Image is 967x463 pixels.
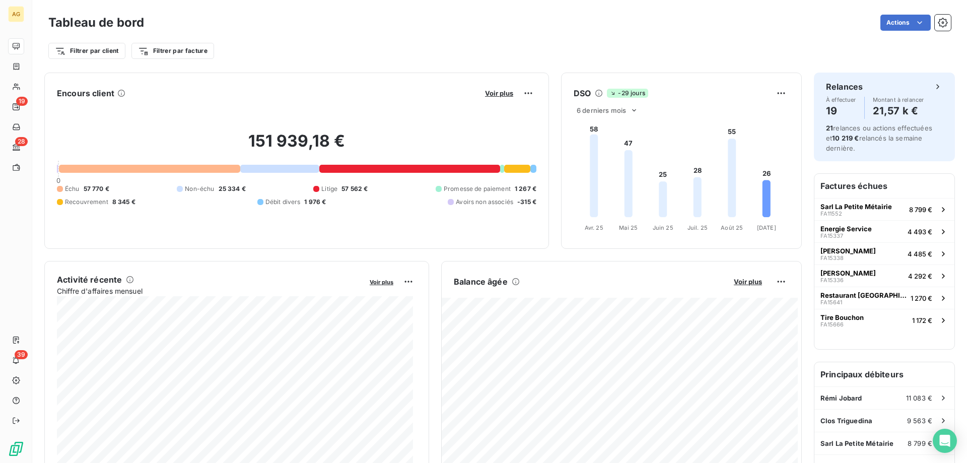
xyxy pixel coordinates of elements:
[57,274,122,286] h6: Activité récente
[731,277,765,286] button: Voir plus
[880,15,931,31] button: Actions
[826,103,856,119] h4: 19
[15,137,28,146] span: 28
[219,184,246,193] span: 25 334 €
[873,97,924,103] span: Montant à relancer
[577,106,626,114] span: 6 derniers mois
[820,417,872,425] span: Clos Triguedina
[826,124,932,152] span: relances ou actions effectuées et relancés la semaine dernière.
[912,316,932,324] span: 1 172 €
[8,441,24,457] img: Logo LeanPay
[820,225,872,233] span: Energie Service
[721,224,743,231] tspan: Août 25
[911,294,932,302] span: 1 270 €
[906,394,932,402] span: 11 083 €
[370,279,393,286] span: Voir plus
[820,211,842,217] span: FA11552
[444,184,511,193] span: Promesse de paiement
[757,224,776,231] tspan: [DATE]
[873,103,924,119] h4: 21,57 k €
[820,299,842,305] span: FA15641
[832,134,859,142] span: 10 219 €
[909,206,932,214] span: 8 799 €
[15,350,28,359] span: 39
[456,197,513,207] span: Avoirs non associés
[814,309,954,331] button: Tire BouchonFA156661 172 €
[607,89,648,98] span: -29 jours
[820,255,844,261] span: FA15338
[820,394,862,402] span: Rémi Jobard
[57,286,363,296] span: Chiffre d'affaires mensuel
[908,272,932,280] span: 4 292 €
[185,184,214,193] span: Non-échu
[48,43,125,59] button: Filtrer par client
[908,439,932,447] span: 8 799 €
[574,87,591,99] h6: DSO
[482,89,516,98] button: Voir plus
[585,224,603,231] tspan: Avr. 25
[454,276,508,288] h6: Balance âgée
[820,321,844,327] span: FA15666
[814,220,954,242] button: Energie ServiceFA153374 493 €
[367,277,396,286] button: Voir plus
[814,174,954,198] h6: Factures échues
[517,197,536,207] span: -315 €
[734,278,762,286] span: Voir plus
[57,131,536,161] h2: 151 939,18 €
[908,228,932,236] span: 4 493 €
[826,124,833,132] span: 21
[341,184,368,193] span: 57 562 €
[814,362,954,386] h6: Principaux débiteurs
[16,97,28,106] span: 19
[820,277,844,283] span: FA15336
[65,197,108,207] span: Recouvrement
[820,203,892,211] span: Sarl La Petite Métairie
[304,197,326,207] span: 1 976 €
[820,247,876,255] span: [PERSON_NAME]
[814,198,954,220] button: Sarl La Petite MétairieFA115528 799 €
[515,184,536,193] span: 1 267 €
[933,429,957,453] div: Open Intercom Messenger
[907,417,932,425] span: 9 563 €
[619,224,638,231] tspan: Mai 25
[687,224,708,231] tspan: Juil. 25
[820,313,864,321] span: Tire Bouchon
[485,89,513,97] span: Voir plus
[820,233,843,239] span: FA15337
[56,176,60,184] span: 0
[321,184,337,193] span: Litige
[826,97,856,103] span: À effectuer
[8,6,24,22] div: AG
[65,184,80,193] span: Échu
[84,184,109,193] span: 57 770 €
[112,197,135,207] span: 8 345 €
[814,264,954,287] button: [PERSON_NAME]FA153364 292 €
[48,14,144,32] h3: Tableau de bord
[820,439,893,447] span: Sarl La Petite Métairie
[814,242,954,264] button: [PERSON_NAME]FA153384 485 €
[820,269,876,277] span: [PERSON_NAME]
[653,224,673,231] tspan: Juin 25
[57,87,114,99] h6: Encours client
[826,81,863,93] h6: Relances
[820,291,907,299] span: Restaurant [GEOGRAPHIC_DATA]
[131,43,214,59] button: Filtrer par facture
[908,250,932,258] span: 4 485 €
[814,287,954,309] button: Restaurant [GEOGRAPHIC_DATA]FA156411 270 €
[265,197,301,207] span: Débit divers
